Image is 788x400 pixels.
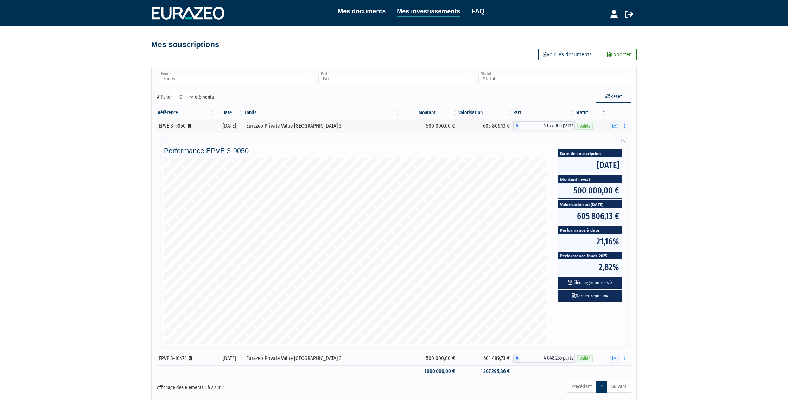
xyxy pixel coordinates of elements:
[558,259,622,275] span: 2,82%
[558,175,622,183] span: Montant investi
[188,124,191,128] i: [Français] Personne morale
[607,381,631,393] a: Suivant
[401,119,458,133] td: 500 000,00 €
[471,6,484,16] a: FAQ
[164,147,624,155] h4: Performance EPVE 3-9050
[157,380,348,391] div: Affichage des éléments 1 à 2 sur 2
[520,354,575,363] span: 4 048,255 parts
[577,355,593,362] span: Valide
[458,119,513,133] td: 605 806,13 €
[596,381,607,393] a: 1
[401,365,458,378] td: 1 000 000,00 €
[189,356,192,361] i: [Français] Personne morale
[596,91,631,102] button: Reset
[218,122,241,130] div: [DATE]
[513,354,520,363] span: A
[338,6,386,16] a: Mes documents
[397,6,460,17] a: Mes investissements
[558,290,622,302] a: Dernier reporting
[218,355,241,362] div: [DATE]
[246,355,398,362] div: Eurazeo Private Value [GEOGRAPHIC_DATA] 3
[513,121,575,130] div: A - Eurazeo Private Value Europe 3
[458,365,513,378] td: 1 207 295,86 €
[558,150,622,157] span: Date de souscription
[159,122,213,130] div: EPVE 3-9050
[558,252,622,259] span: Performance fonds 2025
[157,91,214,103] label: Afficher éléments
[567,381,597,393] a: Précédent
[602,49,637,60] a: Exporter
[558,277,622,289] button: Télécharger un relevé
[558,234,622,249] span: 21,16%
[246,122,398,130] div: Eurazeo Private Value [GEOGRAPHIC_DATA] 3
[558,183,622,198] span: 500 000,00 €
[401,107,458,119] th: Montant: activer pour trier la colonne par ordre croissant
[538,49,596,60] a: Voir les documents
[458,351,513,365] td: 601 489,73 €
[558,201,622,208] span: Valorisation au [DATE]
[575,107,607,119] th: Statut : activer pour trier la colonne par ordre d&eacute;croissant
[513,107,575,119] th: Part: activer pour trier la colonne par ordre croissant
[215,107,244,119] th: Date: activer pour trier la colonne par ordre croissant
[513,354,575,363] div: A - Eurazeo Private Value Europe 3
[558,208,622,224] span: 605 806,13 €
[520,121,575,130] span: 4 077,306 parts
[558,226,622,234] span: Performance à date
[401,351,458,365] td: 500 000,00 €
[152,7,224,19] img: 1732889491-logotype_eurazeo_blanc_rvb.png
[157,107,215,119] th: Référence : activer pour trier la colonne par ordre croissant
[151,40,219,49] h4: Mes souscriptions
[159,355,213,362] div: EPVE 3-10474
[513,121,520,130] span: A
[558,157,622,173] span: [DATE]
[244,107,401,119] th: Fonds: activer pour trier la colonne par ordre croissant
[577,123,593,130] span: Valide
[458,107,513,119] th: Valorisation: activer pour trier la colonne par ordre croissant
[172,91,195,103] select: Afficheréléments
